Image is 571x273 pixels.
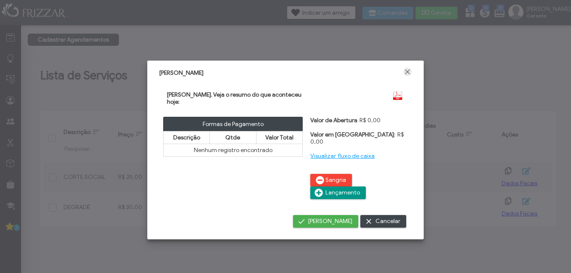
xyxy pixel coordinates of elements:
[375,215,400,228] span: Cancelar
[310,152,375,160] a: Visualizar fluxo de caixa
[225,134,240,141] span: Qtde
[159,69,204,76] span: [PERSON_NAME]
[360,215,406,228] button: Cancelar
[265,134,293,141] span: Valor Total
[403,68,412,76] a: Fechar
[310,131,404,145] span: R$ 0,00
[310,117,357,124] label: Valor de Abertura
[325,174,346,186] span: Sangria
[310,186,366,199] button: Lançamento
[173,134,200,141] span: Descrição
[310,174,352,186] button: Sangria
[210,131,256,144] th: Qtde
[391,91,404,100] img: Gerar PDF
[357,117,381,124] span: R$ 0,00
[308,215,352,228] span: [PERSON_NAME]
[167,91,301,105] span: [PERSON_NAME]. Veja o resumo do que aconteceu hoje:
[163,117,303,131] div: Formas de Pagamento
[256,131,302,144] th: Valor Total
[325,186,360,199] span: Lançamento
[293,215,358,228] button: [PERSON_NAME]
[164,131,210,144] th: Descrição
[310,131,395,138] label: Valor em [GEOGRAPHIC_DATA]:
[164,144,303,156] td: Nenhum registro encontrado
